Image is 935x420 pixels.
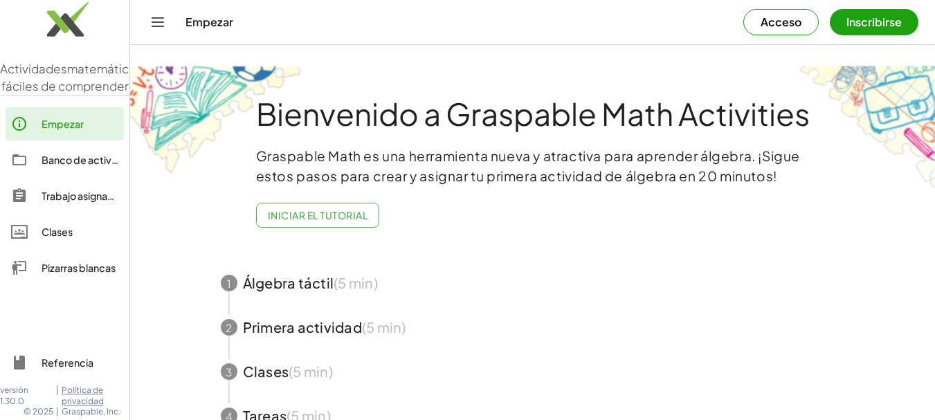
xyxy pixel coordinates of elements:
a: Banco de actividades [6,143,124,176]
button: 2Primera actividad(5 min) [204,305,862,349]
button: Iniciar el tutorial [256,203,380,228]
font: 1 [227,277,231,291]
a: Pizarras blancas [6,251,124,284]
font: | [56,385,59,395]
font: Bienvenido a Graspable Math Activities [256,94,810,133]
button: Cambiar navegación [147,11,169,33]
font: Acceso [761,15,801,29]
font: Empezar [42,118,84,130]
a: Política de privacidad [62,385,130,406]
a: Referencia [6,346,124,379]
a: Trabajo asignado [6,179,124,212]
font: 2 [226,322,232,335]
font: Política de privacidad [62,385,104,406]
font: Clases [42,226,73,238]
font: Referencia [42,356,93,369]
font: Graspable Math es una herramienta nueva y atractiva para aprender álgebra. ¡Sigue estos pasos par... [256,147,801,184]
img: get-started-bg-ul-Ceg4j33I.png [130,66,303,176]
font: Banco de actividades [42,154,144,166]
a: Empezar [6,107,124,140]
button: Inscribirse [830,9,918,35]
font: Inscribirse [846,15,902,29]
button: 3Clases(5 min) [204,349,862,394]
font: Trabajo asignado [42,190,120,202]
button: 1Álgebra táctil(5 min) [204,261,862,305]
font: Pizarras blancas [42,262,116,274]
font: Iniciar el tutorial [268,209,367,221]
font: Graspable, Inc. [62,406,120,417]
font: 3 [226,366,232,379]
font: matemáticas fáciles de comprender [1,61,143,94]
font: | [56,406,59,417]
a: Clases [6,215,124,248]
button: Acceso [743,9,819,35]
font: © 2025 [24,406,53,417]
